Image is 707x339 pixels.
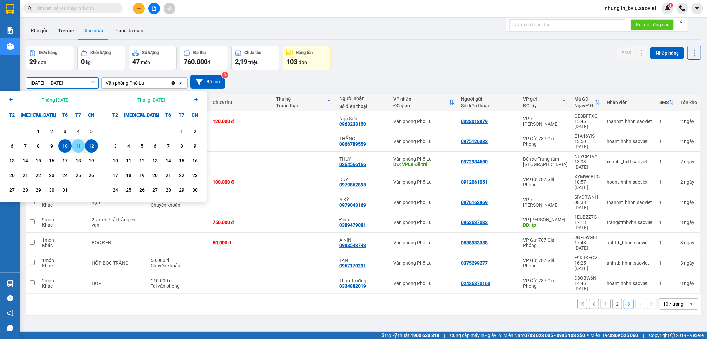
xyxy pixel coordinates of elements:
[7,171,17,179] div: 20
[684,179,694,185] span: ngày
[5,108,19,122] div: T2
[109,169,122,182] div: Choose Thứ Hai, tháng 11 17 2025. It's available.
[45,108,58,122] div: T5
[7,43,14,50] img: warehouse-icon
[74,171,83,179] div: 25
[111,157,120,165] div: 10
[175,169,188,182] div: Choose Thứ Bảy, tháng 11 22 2025. It's available.
[276,103,327,108] div: Trạng thái
[659,139,674,144] div: 1
[574,214,600,220] div: 1EUBZZ7G
[175,108,188,122] div: T7
[659,119,674,124] div: 1
[339,202,366,208] div: 0979043169
[390,94,458,111] th: Toggle SortBy
[47,127,56,135] div: 2
[523,197,568,208] div: VP 7 [PERSON_NAME]
[32,108,45,122] div: T4
[188,154,202,167] div: Choose Chủ Nhật, tháng 11 16 2025. It's available.
[192,95,200,103] svg: Arrow Right
[7,280,14,287] img: warehouse-icon
[148,108,162,122] div: T5
[339,96,387,101] div: Người nhận
[680,220,697,225] div: 3
[135,183,148,197] div: Choose Thứ Tư, tháng 11 26 2025. It's available.
[656,94,677,111] th: Toggle SortBy
[21,186,30,194] div: 28
[190,142,200,150] div: 9
[393,119,454,124] div: Văn phòng Phố Lu
[81,58,85,66] span: 0
[124,171,133,179] div: 18
[92,200,144,205] div: hộp
[92,217,144,228] div: 2 van + 7 tải trắng cút van
[60,127,70,135] div: 3
[60,157,70,165] div: 17
[21,157,30,165] div: 14
[684,159,694,164] span: ngày
[150,157,160,165] div: 13
[175,154,188,167] div: Choose Thứ Bảy, tháng 11 15 2025. It's available.
[684,119,694,124] span: ngày
[523,217,568,222] div: VP [PERSON_NAME]
[296,50,313,55] div: Hàng tồn
[574,174,600,179] div: XYMW6BUG
[77,46,125,70] button: Khối lượng0kg
[659,159,674,164] div: 1
[34,186,43,194] div: 29
[38,60,46,65] span: đơn
[574,194,600,200] div: SIVCRWNH
[7,95,15,104] button: Previous month.
[34,142,43,150] div: 8
[74,157,83,165] div: 18
[190,157,200,165] div: 16
[339,136,387,141] div: THẮNG
[393,220,454,225] div: Văn phòng Phố Lu
[659,220,674,225] div: 1
[190,75,225,89] button: Bộ lọc
[150,186,160,194] div: 27
[461,139,488,144] div: 0975126382
[636,21,668,28] span: Kết nối tổng đài
[45,154,58,167] div: Choose Thứ Năm, tháng 10 16 2025. It's available.
[150,142,160,150] div: 6
[86,60,91,65] span: kg
[393,200,454,205] div: Văn phòng Phố Lu
[286,58,297,66] span: 103
[26,46,74,70] button: Đơn hàng29đơn
[87,127,96,135] div: 5
[188,183,202,197] div: Choose Chủ Nhật, tháng 11 30 2025. It's available.
[152,6,156,11] span: file-add
[72,139,85,153] div: Choose Thứ Bảy, tháng 10 11 2025. It's available.
[339,156,387,162] div: THUỶ
[235,58,247,66] span: 2,19
[393,139,454,144] div: Văn phòng Phố Lu
[680,179,697,185] div: 2
[188,139,202,153] div: Choose Chủ Nhật, tháng 11 9 2025. It's available.
[58,169,72,182] div: Choose Thứ Sáu, tháng 10 24 2025. It's available.
[29,58,37,66] span: 29
[393,162,454,167] div: DĐ: VPLu Đã trả
[85,125,98,138] div: Choose Chủ Nhật, tháng 10 5 2025. It's available.
[28,6,32,11] span: search
[193,50,206,55] div: Đã thu
[87,142,96,150] div: 12
[122,183,135,197] div: Choose Thứ Ba, tháng 11 25 2025. It's available.
[684,139,694,144] span: ngày
[574,154,600,159] div: NEYCPTVY
[72,154,85,167] div: Choose Thứ Bảy, tháng 10 18 2025. It's available.
[79,23,110,39] button: Kho nhận
[679,19,683,24] span: close
[111,142,120,150] div: 3
[5,139,19,153] div: Choose Thứ Hai, tháng 10 6 2025. It's available.
[680,119,697,124] div: 2
[72,125,85,138] div: Choose Thứ Bảy, tháng 10 4 2025. It's available.
[5,169,19,182] div: Choose Thứ Hai, tháng 10 20 2025. It's available.
[60,142,70,150] div: 10
[339,116,387,121] div: Nga Sơn
[574,159,600,170] div: 13:03 [DATE]
[574,179,600,190] div: 10:57 [DATE]
[60,171,70,179] div: 24
[167,6,172,11] span: aim
[122,169,135,182] div: Choose Thứ Ba, tháng 11 18 2025. It's available.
